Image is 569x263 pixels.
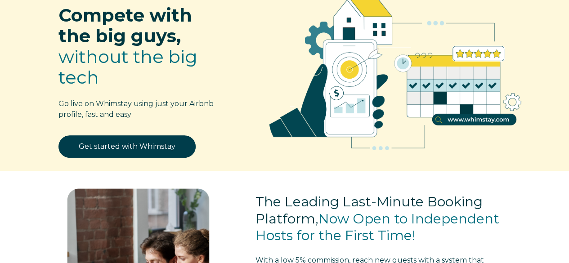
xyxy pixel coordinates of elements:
[255,210,499,244] span: Now Open to Independent Hosts for the First Time!
[58,99,214,119] span: Go live on Whimstay using just your Airbnb profile, fast and easy
[58,4,192,47] span: Compete with the big guys,
[58,45,197,88] span: without the big tech
[58,135,196,158] a: Get started with Whimstay
[255,193,482,227] span: The Leading Last-Minute Booking Platform,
